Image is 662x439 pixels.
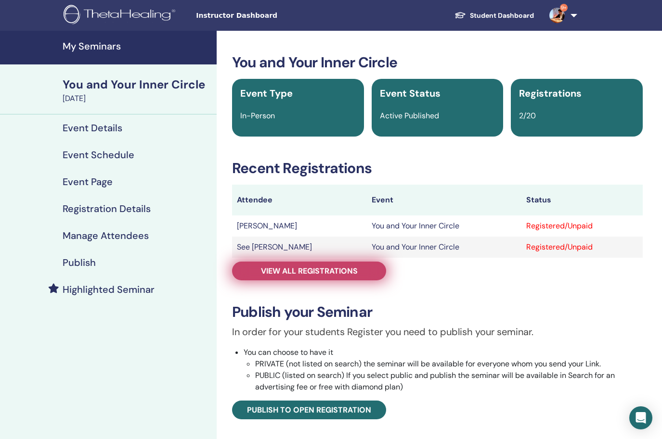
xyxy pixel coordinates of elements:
[629,406,652,429] div: Open Intercom Messenger
[63,230,149,241] h4: Manage Attendees
[447,7,542,25] a: Student Dashboard
[519,87,582,100] span: Registrations
[232,325,643,339] p: In order for your students Register you need to publish your seminar.
[261,266,358,276] span: View all registrations
[232,54,643,71] h3: You and Your Inner Circle
[63,149,134,161] h4: Event Schedule
[367,215,521,237] td: You and Your Inner Circle
[380,87,441,100] span: Event Status
[247,405,371,415] span: Publish to open registration
[232,215,367,237] td: [PERSON_NAME]
[526,241,637,253] div: Registered/Unpaid
[232,237,367,258] td: See [PERSON_NAME]
[560,4,568,12] span: 9+
[232,160,643,177] h3: Recent Registrations
[521,185,642,215] th: Status
[519,111,536,121] span: 2/20
[63,40,211,52] h4: My Seminars
[380,111,439,121] span: Active Published
[63,257,96,268] h4: Publish
[240,111,275,121] span: In-Person
[63,93,211,104] div: [DATE]
[64,5,179,26] img: logo.png
[454,11,466,19] img: graduation-cap-white.svg
[255,370,643,393] li: PUBLIC (listed on search) If you select public and publish the seminar will be available in Searc...
[232,262,386,280] a: View all registrations
[549,8,565,23] img: default.jpg
[63,203,151,214] h4: Registration Details
[526,220,637,232] div: Registered/Unpaid
[255,358,643,370] li: PRIVATE (not listed on search) the seminar will be available for everyone whom you send your Link.
[63,176,113,188] h4: Event Page
[367,237,521,258] td: You and Your Inner Circle
[232,401,386,419] a: Publish to open registration
[63,76,211,93] div: You and Your Inner Circle
[367,185,521,215] th: Event
[63,284,155,295] h4: Highlighted Seminar
[63,122,122,134] h4: Event Details
[196,11,340,21] span: Instructor Dashboard
[244,347,643,393] li: You can choose to have it
[232,303,643,321] h3: Publish your Seminar
[232,185,367,215] th: Attendee
[240,87,293,100] span: Event Type
[57,76,217,104] a: You and Your Inner Circle[DATE]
